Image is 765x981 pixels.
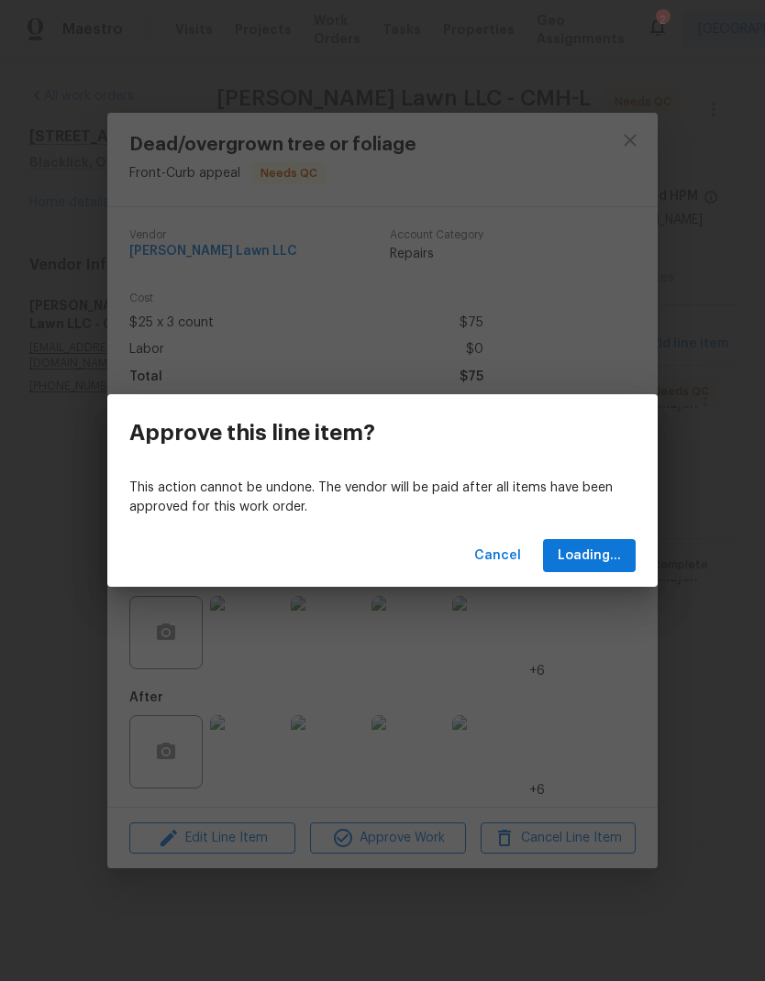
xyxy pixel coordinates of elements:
button: Loading... [543,539,636,573]
h3: Approve this line item? [129,420,375,446]
button: Cancel [467,539,528,573]
span: Cancel [474,545,521,568]
p: This action cannot be undone. The vendor will be paid after all items have been approved for this... [129,479,636,517]
span: Loading... [558,545,621,568]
